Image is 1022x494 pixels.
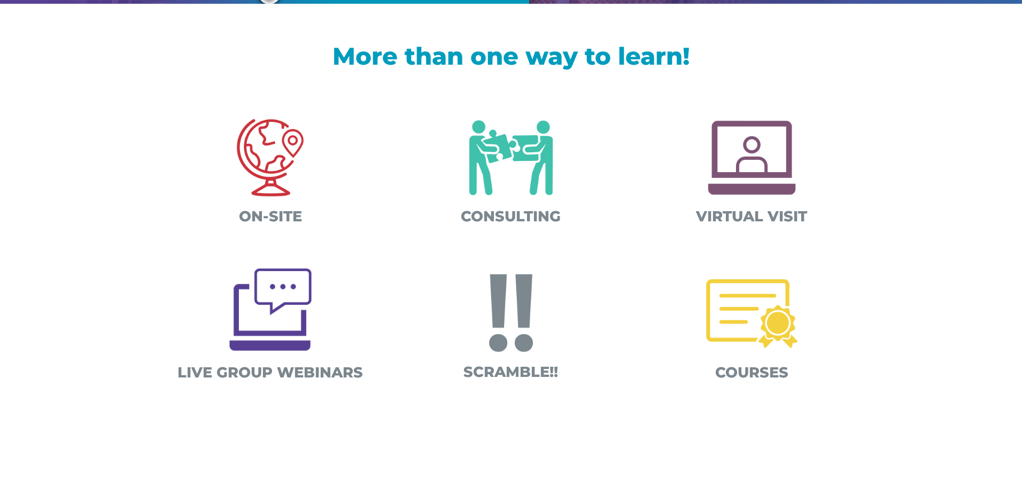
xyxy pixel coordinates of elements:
[169,44,853,73] h1: More than one way to learn!
[461,207,561,225] span: CONSULTING
[696,207,807,225] span: VIRTUAL VISIT
[177,364,363,381] span: LIVE GROUP WEBINARS
[239,207,302,225] span: ON-SITE
[455,102,567,214] img: Consulting
[715,364,788,381] span: COURSES
[463,363,558,381] span: SCRAMBLE!!
[214,102,326,214] img: On-site
[696,258,808,369] img: Certifications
